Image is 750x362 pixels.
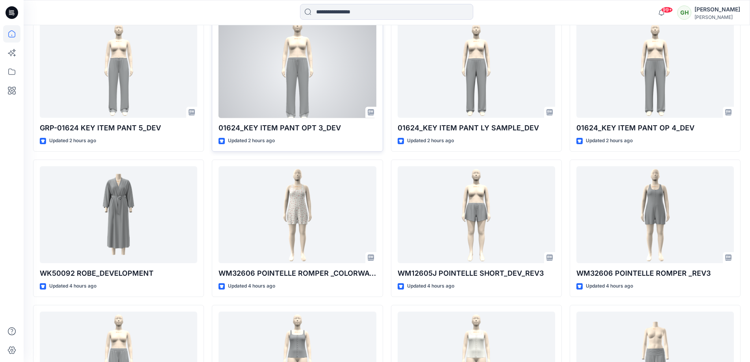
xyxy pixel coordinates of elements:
p: Updated 2 hours ago [586,137,633,145]
a: WM32606 POINTELLE ROMPER _COLORWAY_REV3 [219,166,376,264]
p: 01624_KEY ITEM PANT OPT 3_DEV [219,123,376,134]
p: WM12605J POINTELLE SHORT_DEV_REV3 [398,268,555,279]
a: GRP-01624 KEY ITEM PANT 5_DEV [40,21,197,118]
a: WK50092 ROBE_DEVELOPMENT [40,166,197,264]
p: Updated 4 hours ago [49,282,96,290]
div: GH [677,6,691,20]
p: WK50092 ROBE_DEVELOPMENT [40,268,197,279]
p: 01624_KEY ITEM PANT OP 4_DEV [576,123,734,134]
p: WM32606 POINTELLE ROMPER _COLORWAY_REV3 [219,268,376,279]
p: Updated 2 hours ago [407,137,454,145]
a: WM32606 POINTELLE ROMPER _REV3 [576,166,734,264]
span: 99+ [661,7,673,13]
a: WM12605J POINTELLE SHORT_DEV_REV3 [398,166,555,264]
p: Updated 4 hours ago [228,282,275,290]
p: 01624_KEY ITEM PANT LY SAMPLE_DEV [398,123,555,134]
a: 01624_KEY ITEM PANT OP 4_DEV [576,21,734,118]
p: WM32606 POINTELLE ROMPER _REV3 [576,268,734,279]
p: Updated 4 hours ago [407,282,454,290]
div: [PERSON_NAME] [694,14,740,20]
a: 01624_KEY ITEM PANT OPT 3_DEV [219,21,376,118]
p: Updated 2 hours ago [228,137,275,145]
a: 01624_KEY ITEM PANT LY SAMPLE_DEV [398,21,555,118]
p: GRP-01624 KEY ITEM PANT 5_DEV [40,123,197,134]
div: [PERSON_NAME] [694,5,740,14]
p: Updated 2 hours ago [49,137,96,145]
p: Updated 4 hours ago [586,282,633,290]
